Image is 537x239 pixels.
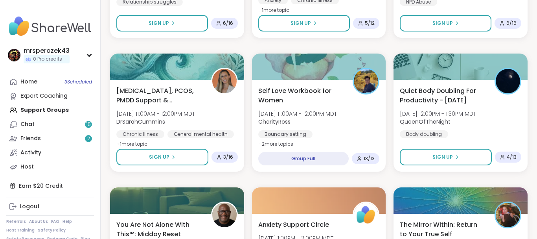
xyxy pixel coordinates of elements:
[400,110,476,118] span: [DATE] 12:00PM - 1:30PM MDT
[20,120,35,128] div: Chat
[496,69,520,93] img: QueenOfTheNight
[258,130,313,138] div: Boundary setting
[167,130,234,138] div: General mental health
[291,20,311,27] span: Sign Up
[432,20,453,27] span: Sign Up
[116,15,208,31] button: Sign Up
[258,118,291,126] b: CharityRoss
[400,220,486,239] span: The Mirror Within: Return to Your True Self
[258,110,337,118] span: [DATE] 11:00AM - 12:00PM MDT
[116,220,202,239] span: You Are Not Alone With This™: Midday Reset
[354,203,378,227] img: ShareWell
[20,163,34,171] div: Host
[400,15,491,31] button: Sign Up
[116,149,208,165] button: Sign Up
[64,79,92,85] span: 3 Scheduled
[63,219,72,224] a: Help
[354,69,378,93] img: CharityRoss
[258,152,349,165] div: Group Full
[400,86,486,105] span: Quiet Body Doubling For Productivity - [DATE]
[365,20,375,26] span: 5 / 12
[6,132,94,146] a: Friends2
[6,228,35,233] a: Host Training
[87,135,90,142] span: 2
[20,149,41,157] div: Activity
[507,154,517,160] span: 4 / 13
[6,179,94,193] div: Earn $20 Credit
[86,121,91,128] span: 15
[6,200,94,214] a: Logout
[506,20,517,26] span: 6 / 16
[400,130,448,138] div: Body doubling
[258,15,350,31] button: Sign Up
[432,154,453,161] span: Sign Up
[29,219,48,224] a: About Us
[116,110,195,118] span: [DATE] 11:00AM - 12:00PM MDT
[20,203,40,211] div: Logout
[6,117,94,132] a: Chat15
[149,20,169,27] span: Sign Up
[116,130,164,138] div: Chronic Illness
[6,89,94,103] a: Expert Coaching
[400,149,492,165] button: Sign Up
[38,228,66,233] a: Safety Policy
[20,92,68,100] div: Expert Coaching
[6,146,94,160] a: Activity
[223,20,233,26] span: 6 / 16
[116,118,165,126] b: DrSarahCummins
[223,154,233,160] span: 3 / 16
[258,86,344,105] span: Self Love Workbook for Women
[364,156,375,162] span: 13 / 13
[212,203,237,227] img: JonathanListens
[6,160,94,174] a: Host
[400,118,451,126] b: QueenOfTheNight
[51,219,59,224] a: FAQ
[20,135,41,143] div: Friends
[258,220,329,230] span: Anxiety Support Circle
[20,78,37,86] div: Home
[116,86,202,105] span: [MEDICAL_DATA], PCOS, PMDD Support & Empowerment
[6,75,94,89] a: Home3Scheduled
[149,154,169,161] span: Sign Up
[496,203,520,227] img: Jasmine95
[8,49,20,61] img: mrsperozek43
[212,69,237,93] img: DrSarahCummins
[6,219,26,224] a: Referrals
[6,13,94,40] img: ShareWell Nav Logo
[24,46,70,55] div: mrsperozek43
[33,56,62,63] span: 0 Pro credits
